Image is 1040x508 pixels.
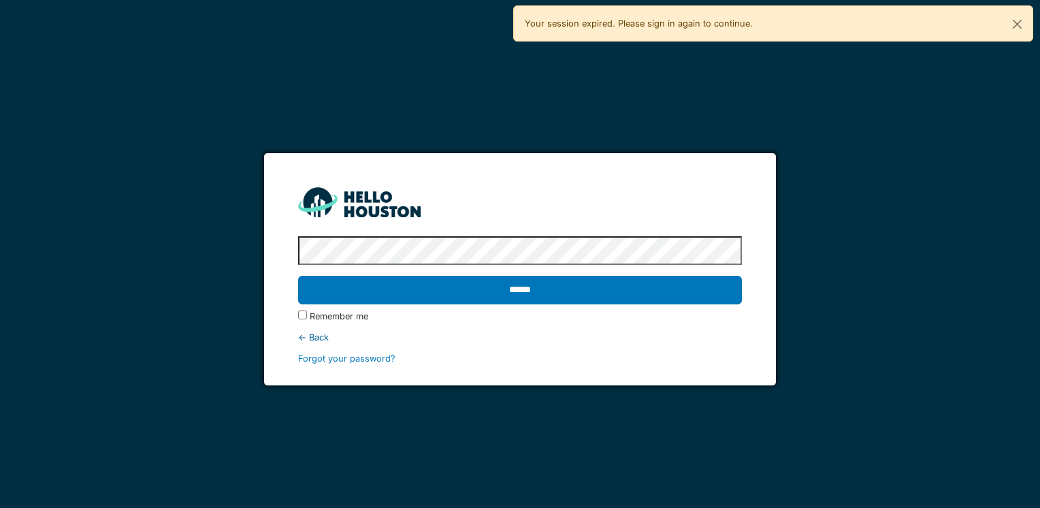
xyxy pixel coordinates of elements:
div: ← Back [298,331,741,344]
img: HH_line-BYnF2_Hg.png [298,187,421,217]
div: Your session expired. Please sign in again to continue. [513,5,1033,42]
button: Close [1002,6,1033,42]
a: Forgot your password? [298,353,395,364]
label: Remember me [310,310,368,323]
